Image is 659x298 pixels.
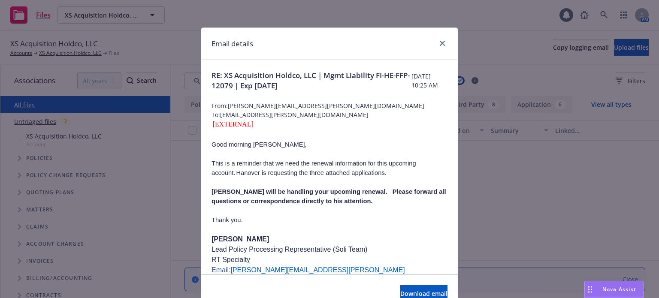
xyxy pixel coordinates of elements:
span: [PERSON_NAME] [212,235,269,243]
span: Download email [400,289,447,298]
span: Nova Assist [602,286,636,293]
div: Drag to move [585,281,596,298]
span: [DATE] 10:25 AM [411,72,447,90]
div: [EXTERNAL] [212,119,447,129]
a: close [437,38,447,48]
span: RE: XS Acquisition Holdco, LLC | Mgmt Liability FI-HE-FFP-12079 | Exp [DATE] [212,70,411,91]
span: To: [EMAIL_ADDRESS][PERSON_NAME][DOMAIN_NAME] [212,110,447,119]
p: This is a reminder that we need the renewal information for this upcoming account. Hanover is req... [212,159,447,178]
span: From: [PERSON_NAME][EMAIL_ADDRESS][PERSON_NAME][DOMAIN_NAME] [212,101,447,110]
p: Thank you. [212,215,447,225]
h1: Email details [212,38,253,49]
span: Lead Policy Processing Representative (Soli Team) [212,246,367,253]
span: Email: [212,266,230,274]
b: [PERSON_NAME] will be handling your upcoming renewal. Please forward all questions or corresponde... [212,188,446,205]
p: Good morning [PERSON_NAME], [212,140,447,149]
span: RT Specialty [212,256,250,263]
button: Nova Assist [584,281,644,298]
a: [PERSON_NAME][EMAIL_ADDRESS][PERSON_NAME][DOMAIN_NAME] [212,266,405,284]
